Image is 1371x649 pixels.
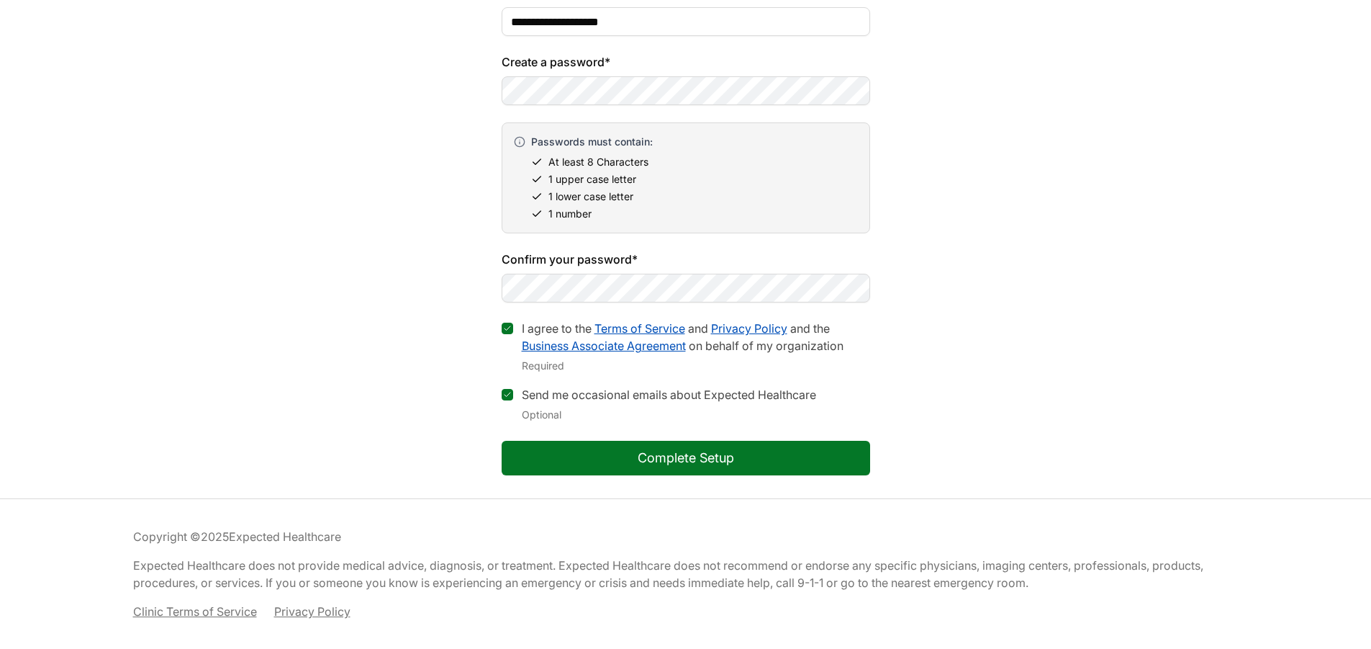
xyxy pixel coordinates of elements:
label: Send me occasional emails about Expected Healthcare [522,388,816,402]
span: At least 8 Characters [548,155,648,169]
a: Clinic Terms of Service [133,603,257,620]
span: 1 lower case letter [548,189,633,204]
label: I agree to the and and the on behalf of my organization [522,321,843,353]
a: Privacy Policy [274,603,350,620]
a: Terms of Service [594,321,685,336]
button: Complete Setup [502,441,870,475]
a: Business Associate Agreement [522,339,686,353]
a: Privacy Policy [711,321,787,336]
div: Optional [522,406,816,424]
span: 1 upper case letter [548,172,636,187]
p: Expected Healthcare does not provide medical advice, diagnosis, or treatment. Expected Healthcare... [133,557,1239,591]
label: Create a password* [502,53,870,71]
p: Copyright © 2025 Expected Healthcare [133,528,1239,545]
div: Required [522,357,870,375]
label: Confirm your password* [502,251,870,268]
span: Passwords must contain: [531,135,653,149]
span: 1 number [548,207,592,221]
